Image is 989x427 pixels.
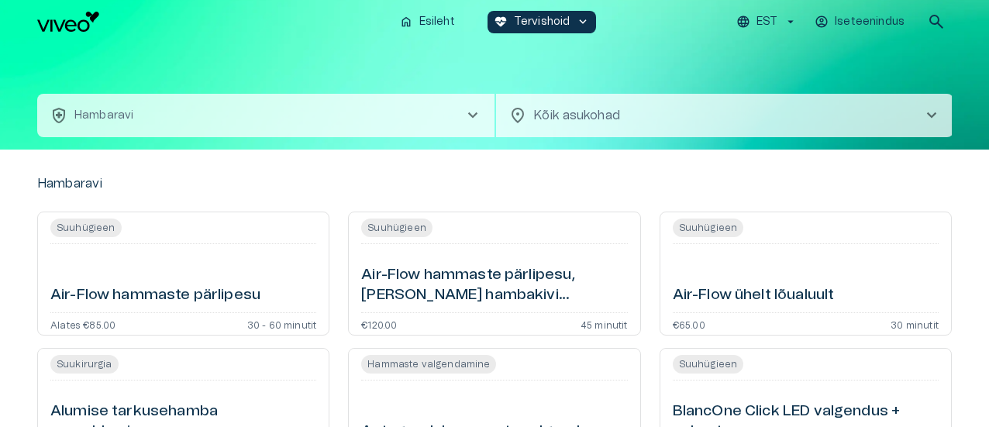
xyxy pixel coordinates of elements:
a: Navigate to homepage [37,12,387,32]
p: 45 minutit [581,319,628,329]
span: chevron_right [463,106,482,125]
span: Suukirurgia [50,357,119,371]
p: Hambaravi [37,174,102,193]
button: Iseteenindus [812,11,908,33]
a: Open service booking details [37,212,329,336]
span: keyboard_arrow_down [576,15,590,29]
p: 30 minutit [891,319,939,329]
p: 30 - 60 minutit [247,319,317,329]
a: Open service booking details [348,212,640,336]
h6: Air-Flow hammaste pärlipesu [50,285,260,306]
span: ecg_heart [494,15,508,29]
h6: Air-Flow ühelt lõualuult [673,285,835,306]
p: Kõik asukohad [533,106,898,125]
button: ecg_heartTervishoidkeyboard_arrow_down [488,11,597,33]
a: Open service booking details [660,212,952,336]
span: health_and_safety [50,106,68,125]
p: Tervishoid [514,14,570,30]
span: Suuhügieen [673,357,744,371]
img: Viveo logo [37,12,99,32]
p: Hambaravi [74,108,133,124]
p: Iseteenindus [835,14,905,30]
span: Suuhügieen [361,221,432,235]
span: Suuhügieen [673,221,744,235]
span: chevron_right [922,106,941,125]
button: open search modal [921,6,952,37]
p: Esileht [419,14,455,30]
button: health_and_safetyHambaravichevron_right [37,94,494,137]
p: EST [756,14,777,30]
span: home [399,15,413,29]
p: Alates €85.00 [50,319,115,329]
h6: Air-Flow hammaste pärlipesu, [PERSON_NAME] hambakivi eemaldamiseta [361,265,627,306]
p: €120.00 [361,319,397,329]
button: homeEsileht [393,11,463,33]
p: €65.00 [673,319,705,329]
button: EST [734,11,800,33]
span: Hammaste valgendamine [361,357,496,371]
span: Suuhügieen [50,221,122,235]
span: location_on [508,106,527,125]
span: search [927,12,946,31]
